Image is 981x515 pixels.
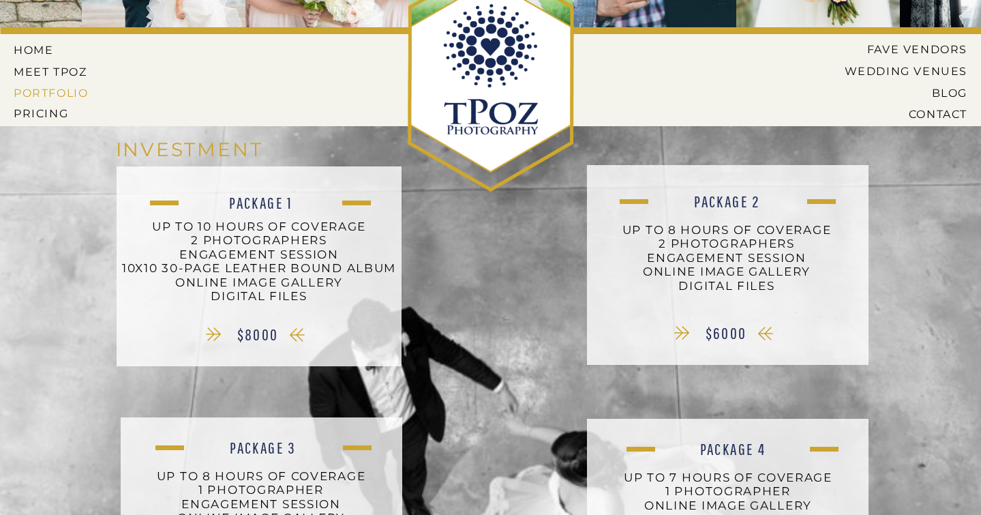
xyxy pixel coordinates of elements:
a: Wedding Venues [824,65,967,77]
h2: Package 3 [149,439,378,456]
a: Fave Vendors [856,43,967,55]
a: BLOG [834,87,967,99]
a: MEET tPoz [14,65,88,78]
a: PORTFOLIO [14,87,91,99]
a: CONTACT [860,108,967,120]
p: up to 8 hours of coverage 2 photographers engagement session online image gallery digital files [590,223,864,310]
h2: PackAgE 4 [619,441,847,457]
nav: $8000 [217,326,299,355]
a: HOME [14,44,75,56]
h1: INVESTMENT [116,138,301,163]
a: Pricing [14,107,91,119]
h2: Package 2 [614,193,842,209]
p: UP TO 10 HOURS OF COVERAGE 2 PHOTOGRAPHERS ENGAGEMENT SESSION 10X10 30-PAGE LEATHER BOUND ALBUM O... [120,220,399,321]
h2: Package 1 [147,194,376,211]
nav: $6000 [685,325,768,354]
